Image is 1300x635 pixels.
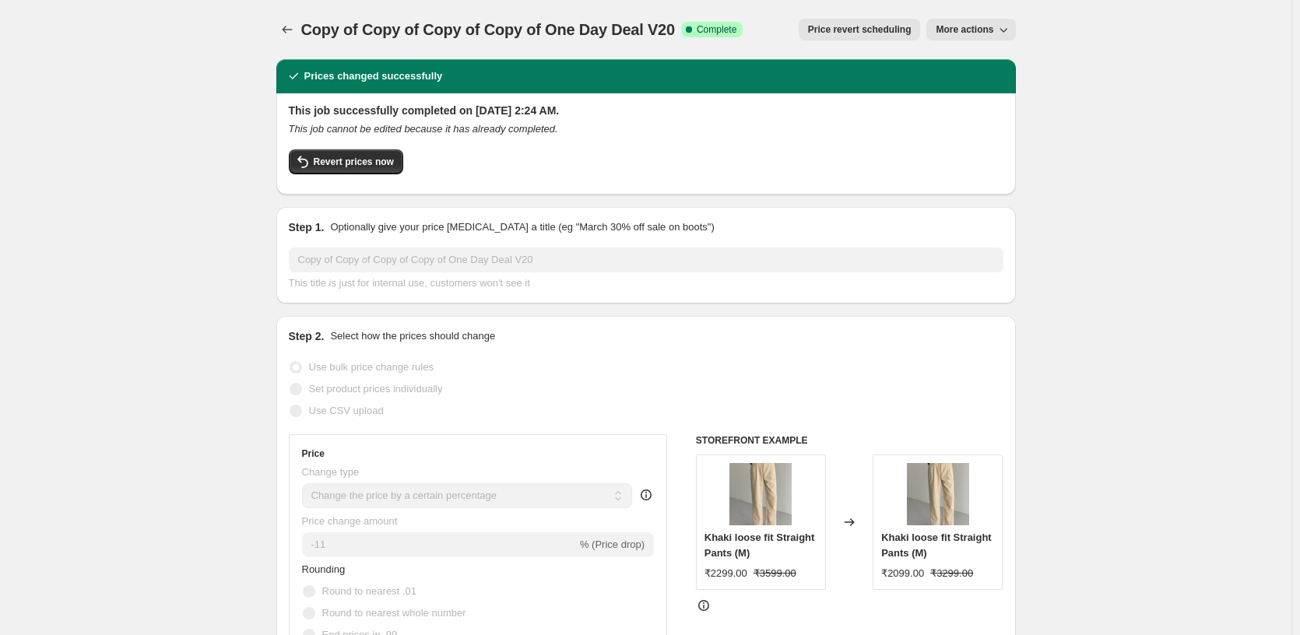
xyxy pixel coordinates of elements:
button: Price change jobs [276,19,298,40]
span: This title is just for internal use, customers won't see it [289,277,530,289]
div: ₹2099.00 [881,566,924,581]
span: Rounding [302,563,346,575]
span: Khaki loose fit Straight Pants (M) [704,532,815,559]
span: Khaki loose fit Straight Pants (M) [881,532,992,559]
h6: STOREFRONT EXAMPLE [696,434,1003,447]
button: Revert prices now [289,149,403,174]
span: More actions [936,23,993,36]
span: Change type [302,466,360,478]
h2: Step 2. [289,328,325,344]
span: % (Price drop) [580,539,645,550]
p: Optionally give your price [MEDICAL_DATA] a title (eg "March 30% off sale on boots") [330,219,714,235]
span: Price change amount [302,515,398,527]
img: avi_00002_5c0b9875-8e12-4fcf-bb3b-c03867f5a7c3_80x.jpg [729,463,792,525]
div: ₹2299.00 [704,566,747,581]
span: Copy of Copy of Copy of Copy of One Day Deal V20 [301,21,675,38]
img: avi_00002_5c0b9875-8e12-4fcf-bb3b-c03867f5a7c3_80x.jpg [907,463,969,525]
span: Price revert scheduling [808,23,912,36]
h2: Prices changed successfully [304,68,443,84]
span: Set product prices individually [309,383,443,395]
i: This job cannot be edited because it has already completed. [289,123,558,135]
div: help [638,487,654,503]
span: Complete [697,23,736,36]
span: Use CSV upload [309,405,384,416]
h2: This job successfully completed on [DATE] 2:24 AM. [289,103,1003,118]
strike: ₹3599.00 [754,566,796,581]
h2: Step 1. [289,219,325,235]
input: 30% off holiday sale [289,247,1003,272]
strike: ₹3299.00 [930,566,973,581]
span: Round to nearest whole number [322,607,466,619]
button: More actions [926,19,1015,40]
button: Price revert scheduling [799,19,921,40]
span: Use bulk price change rules [309,361,434,373]
h3: Price [302,447,325,460]
span: Revert prices now [314,156,394,168]
span: Round to nearest .01 [322,585,416,597]
input: -15 [302,532,577,557]
p: Select how the prices should change [330,328,495,344]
